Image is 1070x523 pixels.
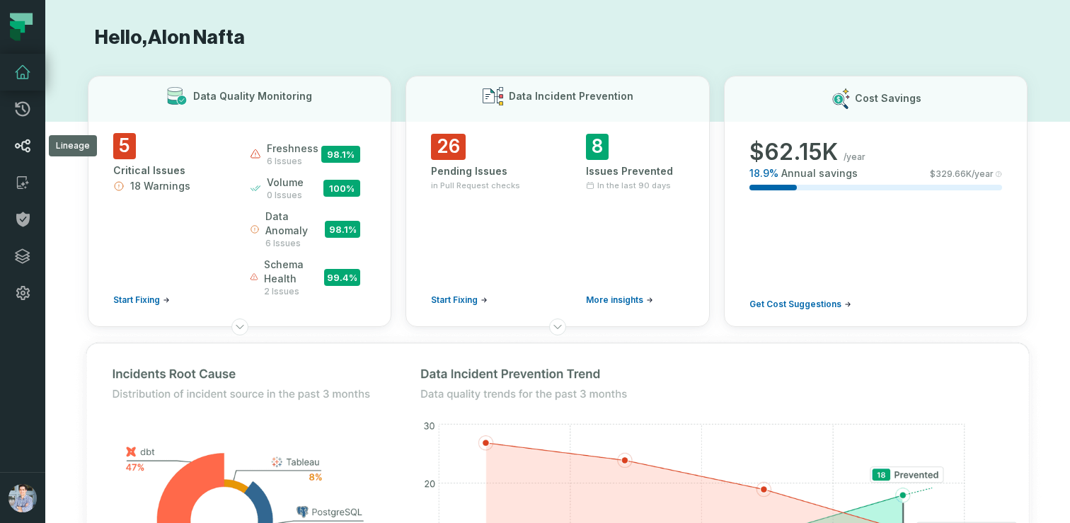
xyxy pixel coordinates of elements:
[724,76,1028,327] button: Cost Savings$62.15K/year18.9%Annual savings$329.66K/yearGet Cost Suggestions
[8,484,37,512] img: avatar of Alon Nafta
[586,294,653,306] a: More insights
[586,164,684,178] div: Issues Prevented
[88,25,1028,50] h1: Hello, Alon Nafta
[749,166,778,180] span: 18.9 %
[431,180,520,191] span: in Pull Request checks
[586,294,643,306] span: More insights
[431,294,488,306] a: Start Fixing
[113,133,136,159] span: 5
[113,294,170,306] a: Start Fixing
[49,135,97,156] div: Lineage
[324,269,360,286] span: 99.4 %
[265,209,325,238] span: data anomaly
[431,134,466,160] span: 26
[855,91,921,105] h3: Cost Savings
[781,166,858,180] span: Annual savings
[749,138,838,166] span: $ 62.15K
[749,299,841,310] span: Get Cost Suggestions
[431,164,529,178] div: Pending Issues
[267,176,304,190] span: volume
[431,294,478,306] span: Start Fixing
[113,294,160,306] span: Start Fixing
[130,179,190,193] span: 18 Warnings
[264,258,324,286] span: schema health
[325,221,360,238] span: 98.1 %
[193,89,312,103] h3: Data Quality Monitoring
[264,286,324,297] span: 2 issues
[113,163,224,178] div: Critical Issues
[509,89,633,103] h3: Data Incident Prevention
[749,299,851,310] a: Get Cost Suggestions
[265,238,325,249] span: 6 issues
[930,168,994,180] span: $ 329.66K /year
[321,146,360,163] span: 98.1 %
[323,180,360,197] span: 100 %
[844,151,865,163] span: /year
[267,156,318,167] span: 6 issues
[267,190,304,201] span: 0 issues
[405,76,709,327] button: Data Incident Prevention26Pending Issuesin Pull Request checksStart Fixing8Issues PreventedIn the...
[88,76,391,327] button: Data Quality Monitoring5Critical Issues18 WarningsStart Fixingfreshness6 issues98.1%volume0 issue...
[586,134,609,160] span: 8
[267,142,318,156] span: freshness
[597,180,671,191] span: In the last 90 days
